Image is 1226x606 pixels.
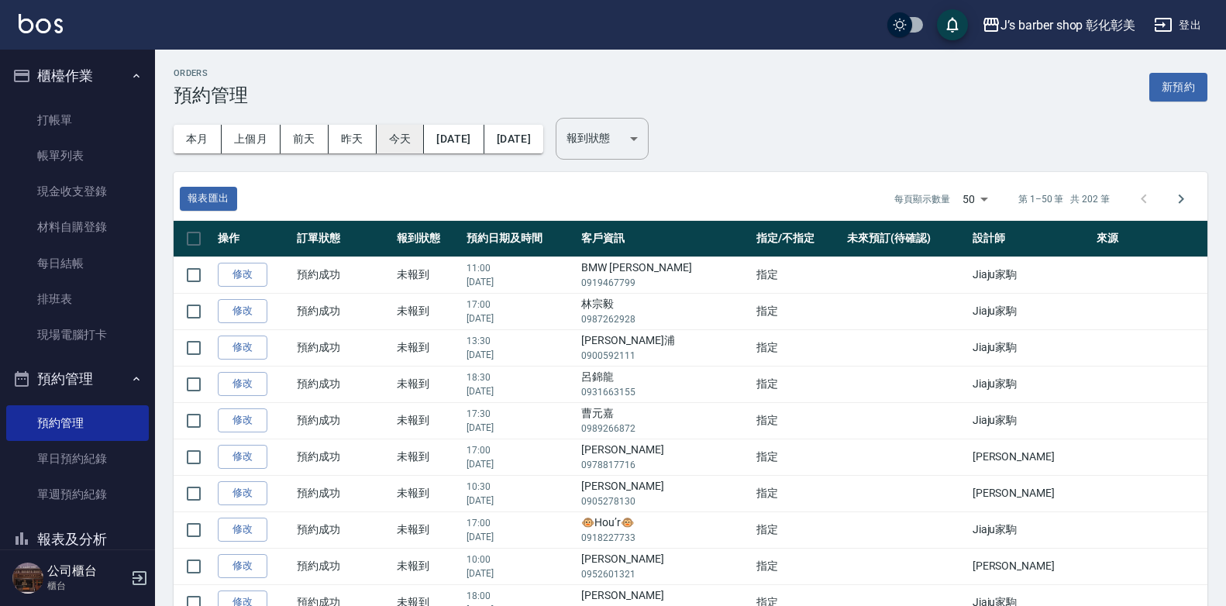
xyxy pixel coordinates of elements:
[218,445,267,469] a: 修改
[467,457,573,471] p: [DATE]
[218,372,267,396] a: 修改
[6,405,149,441] a: 預約管理
[577,439,752,475] td: [PERSON_NAME]
[467,334,573,348] p: 13:30
[218,518,267,542] a: 修改
[752,293,843,329] td: 指定
[393,548,463,584] td: 未報到
[293,329,393,366] td: 預約成功
[218,299,267,323] a: 修改
[1148,11,1207,40] button: 登出
[218,263,267,287] a: 修改
[581,276,749,290] p: 0919467799
[581,422,749,436] p: 0989266872
[969,329,1093,366] td: Jiaju家駒
[393,257,463,293] td: 未報到
[577,221,752,257] th: 客戶資訊
[6,138,149,174] a: 帳單列表
[976,9,1142,41] button: J’s barber shop 彰化彰美
[329,125,377,153] button: 昨天
[6,102,149,138] a: 打帳單
[969,257,1093,293] td: Jiaju家駒
[12,563,43,594] img: Person
[424,125,484,153] button: [DATE]
[218,481,267,505] a: 修改
[577,548,752,584] td: [PERSON_NAME]
[218,554,267,578] a: 修改
[752,511,843,548] td: 指定
[47,563,126,579] h5: 公司櫃台
[581,385,749,399] p: 0931663155
[393,439,463,475] td: 未報到
[894,192,950,206] p: 每頁顯示數量
[752,475,843,511] td: 指定
[467,530,573,544] p: [DATE]
[577,366,752,402] td: 呂錦龍
[752,548,843,584] td: 指定
[969,221,1093,257] th: 設計師
[467,516,573,530] p: 17:00
[467,370,573,384] p: 18:30
[467,494,573,508] p: [DATE]
[1000,15,1135,35] div: J’s barber shop 彰化彰美
[484,125,543,153] button: [DATE]
[180,187,237,211] button: 報表匯出
[969,475,1093,511] td: [PERSON_NAME]
[752,329,843,366] td: 指定
[19,14,63,33] img: Logo
[174,125,222,153] button: 本月
[293,475,393,511] td: 預約成功
[6,519,149,560] button: 報表及分析
[467,261,573,275] p: 11:00
[577,475,752,511] td: [PERSON_NAME]
[467,348,573,362] p: [DATE]
[293,402,393,439] td: 預約成功
[577,293,752,329] td: 林宗毅
[1149,73,1207,102] button: 新預約
[467,312,573,325] p: [DATE]
[6,246,149,281] a: 每日結帳
[214,221,293,257] th: 操作
[393,366,463,402] td: 未報到
[6,56,149,96] button: 櫃檯作業
[467,384,573,398] p: [DATE]
[467,275,573,289] p: [DATE]
[969,548,1093,584] td: [PERSON_NAME]
[467,298,573,312] p: 17:00
[293,257,393,293] td: 預約成功
[6,359,149,399] button: 預約管理
[969,366,1093,402] td: Jiaju家駒
[467,480,573,494] p: 10:30
[467,589,573,603] p: 18:00
[969,293,1093,329] td: Jiaju家駒
[393,511,463,548] td: 未報到
[577,511,752,548] td: 🐵Hou’r🐵
[1149,79,1207,94] a: 新預約
[293,221,393,257] th: 訂單狀態
[222,125,281,153] button: 上個月
[293,293,393,329] td: 預約成功
[581,494,749,508] p: 0905278130
[6,174,149,209] a: 現金收支登錄
[293,511,393,548] td: 預約成功
[752,221,843,257] th: 指定/不指定
[956,178,994,220] div: 50
[752,366,843,402] td: 指定
[6,209,149,245] a: 材料自購登錄
[393,475,463,511] td: 未報到
[577,329,752,366] td: [PERSON_NAME]浦
[47,579,126,593] p: 櫃台
[293,366,393,402] td: 預約成功
[393,293,463,329] td: 未報到
[581,312,749,326] p: 0987262928
[581,531,749,545] p: 0918227733
[393,329,463,366] td: 未報到
[1093,221,1207,257] th: 來源
[467,421,573,435] p: [DATE]
[293,548,393,584] td: 預約成功
[581,567,749,581] p: 0952601321
[6,281,149,317] a: 排班表
[6,441,149,477] a: 單日預約紀錄
[393,402,463,439] td: 未報到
